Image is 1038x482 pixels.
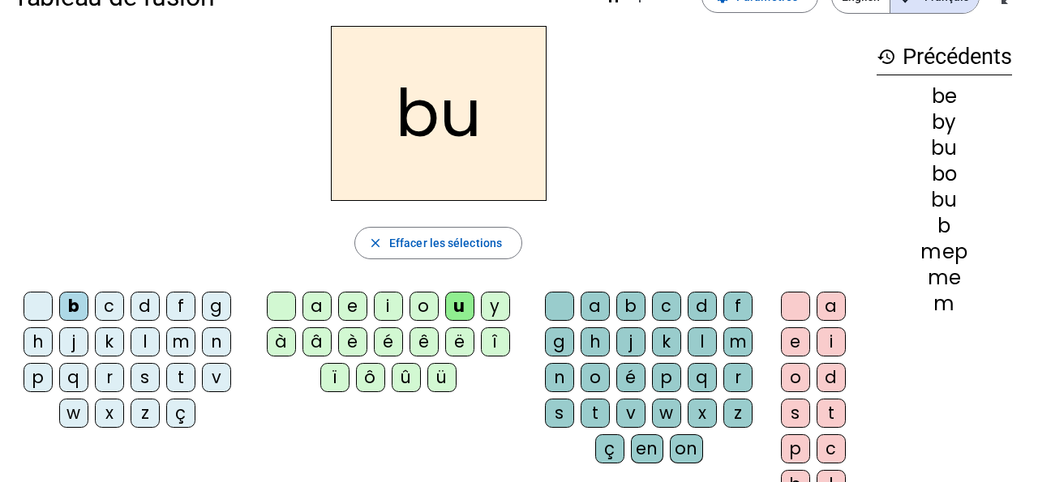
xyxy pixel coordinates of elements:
[723,327,753,356] div: m
[59,292,88,321] div: b
[781,363,810,392] div: o
[368,236,383,250] mat-icon: close
[877,164,1012,184] div: bo
[302,292,332,321] div: a
[688,292,717,321] div: d
[723,399,753,428] div: z
[817,292,846,321] div: a
[354,227,522,259] button: Effacer les sélections
[24,363,53,392] div: p
[445,292,474,321] div: u
[545,363,574,392] div: n
[445,327,474,356] div: ë
[817,363,846,392] div: d
[166,399,195,428] div: ç
[877,39,1012,75] h3: Précédents
[877,190,1012,210] div: bu
[616,292,646,321] div: b
[481,327,510,356] div: î
[389,233,502,253] span: Effacer les sélections
[131,363,160,392] div: s
[817,434,846,463] div: c
[331,26,547,201] h2: bu
[877,47,896,66] mat-icon: history
[781,434,810,463] div: p
[545,399,574,428] div: s
[817,399,846,428] div: t
[131,327,160,356] div: l
[581,363,610,392] div: o
[338,292,367,321] div: e
[688,363,717,392] div: q
[481,292,510,321] div: y
[267,327,296,356] div: à
[338,327,367,356] div: è
[877,87,1012,106] div: be
[781,327,810,356] div: e
[652,327,681,356] div: k
[545,327,574,356] div: g
[877,216,1012,236] div: b
[202,363,231,392] div: v
[320,363,350,392] div: ï
[581,292,610,321] div: a
[877,139,1012,158] div: bu
[410,327,439,356] div: ê
[95,399,124,428] div: x
[95,363,124,392] div: r
[616,363,646,392] div: é
[410,292,439,321] div: o
[877,268,1012,288] div: me
[59,327,88,356] div: j
[631,434,663,463] div: en
[581,399,610,428] div: t
[202,327,231,356] div: n
[877,242,1012,262] div: mep
[616,327,646,356] div: j
[202,292,231,321] div: g
[652,363,681,392] div: p
[374,327,403,356] div: é
[817,327,846,356] div: i
[131,292,160,321] div: d
[595,434,624,463] div: ç
[374,292,403,321] div: i
[688,399,717,428] div: x
[166,363,195,392] div: t
[24,327,53,356] div: h
[781,399,810,428] div: s
[723,363,753,392] div: r
[59,399,88,428] div: w
[166,327,195,356] div: m
[688,327,717,356] div: l
[652,292,681,321] div: c
[877,294,1012,314] div: m
[166,292,195,321] div: f
[616,399,646,428] div: v
[427,363,457,392] div: ü
[356,363,385,392] div: ô
[392,363,421,392] div: û
[95,292,124,321] div: c
[723,292,753,321] div: f
[877,113,1012,132] div: by
[95,327,124,356] div: k
[131,399,160,428] div: z
[302,327,332,356] div: â
[59,363,88,392] div: q
[652,399,681,428] div: w
[670,434,703,463] div: on
[581,327,610,356] div: h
